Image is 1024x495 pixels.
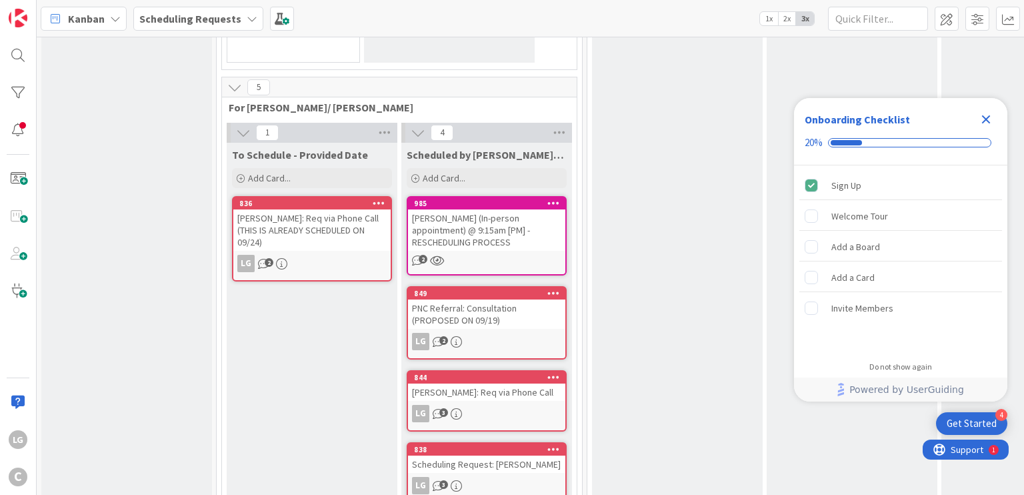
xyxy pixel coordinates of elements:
div: Do not show again [869,362,932,372]
div: Checklist Container [794,98,1007,402]
span: 2x [778,12,796,25]
div: LG [237,255,255,272]
div: [PERSON_NAME] (In-person appointment) @ 9:15am [PM] - RESCHEDULING PROCESS [408,209,565,251]
div: Add a Board is incomplete. [799,232,1002,262]
div: C [9,468,27,486]
div: Welcome Tour is incomplete. [799,201,1002,231]
div: 844[PERSON_NAME]: Req via Phone Call [408,372,565,401]
div: Footer [794,378,1007,402]
a: 844[PERSON_NAME]: Req via Phone CallLG [407,370,567,432]
div: Add a Board [831,239,880,255]
span: Add Card... [248,172,291,184]
a: 849PNC Referral: Consultation (PROPOSED ON 09/19)LG [407,286,567,360]
div: 4 [995,409,1007,421]
span: Kanban [68,11,105,27]
div: 1 [69,5,73,16]
span: 1x [760,12,778,25]
span: 3 [439,408,448,417]
div: Onboarding Checklist [805,111,910,127]
div: 844 [414,373,565,382]
span: Add Card... [423,172,465,184]
span: 5 [247,79,270,95]
div: 20% [805,137,823,149]
div: LG [412,477,429,494]
div: Sign Up is complete. [799,171,1002,200]
div: 838 [408,444,565,456]
div: LG [412,333,429,350]
div: [PERSON_NAME]: Req via Phone Call [408,384,565,401]
span: Scheduled by Laine/Pring [407,148,567,161]
div: 836[PERSON_NAME]: Req via Phone Call (THIS IS ALREADY SCHEDULED ON 09/24) [233,197,391,251]
div: 836 [233,197,391,209]
span: 2 [419,255,427,264]
div: Add a Card [831,270,875,286]
span: 2 [265,258,273,267]
span: 4 [431,125,453,141]
div: 849 [408,288,565,300]
div: Sign Up [831,177,861,193]
span: 2 [439,336,448,345]
a: Powered by UserGuiding [801,378,1001,402]
div: 838 [414,445,565,454]
div: Add a Card is incomplete. [799,263,1002,292]
div: 985 [414,199,565,208]
b: Scheduling Requests [139,12,241,25]
div: PNC Referral: Consultation (PROPOSED ON 09/19) [408,300,565,329]
div: Close Checklist [975,109,997,130]
input: Quick Filter... [828,7,928,31]
span: To Schedule - Provided Date [232,148,368,161]
div: Checklist items [794,165,1007,353]
div: 849PNC Referral: Consultation (PROPOSED ON 09/19) [408,288,565,329]
div: Invite Members [831,300,893,316]
div: 985[PERSON_NAME] (In-person appointment) @ 9:15am [PM] - RESCHEDULING PROCESS [408,197,565,251]
div: Checklist progress: 20% [805,137,997,149]
div: LG [408,405,565,422]
div: Open Get Started checklist, remaining modules: 4 [936,412,1007,435]
div: 985 [408,197,565,209]
div: LG [9,430,27,449]
div: 849 [414,289,565,298]
div: Scheduling Request: [PERSON_NAME] [408,456,565,473]
a: 836[PERSON_NAME]: Req via Phone Call (THIS IS ALREADY SCHEDULED ON 09/24)LG [232,196,392,282]
div: LG [412,405,429,422]
div: LG [233,255,391,272]
div: 844 [408,372,565,384]
span: 1 [256,125,279,141]
div: Welcome Tour [831,208,888,224]
div: Invite Members is incomplete. [799,294,1002,323]
div: LG [408,333,565,350]
div: LG [408,477,565,494]
div: [PERSON_NAME]: Req via Phone Call (THIS IS ALREADY SCHEDULED ON 09/24) [233,209,391,251]
span: 3x [796,12,814,25]
span: 3 [439,480,448,489]
span: Powered by UserGuiding [849,382,964,398]
div: 836 [239,199,391,208]
div: 838Scheduling Request: [PERSON_NAME] [408,444,565,473]
span: For Laine Guevarra/ Pring Matondo [229,101,560,114]
div: Get Started [947,417,997,430]
span: Support [28,2,61,18]
img: Visit kanbanzone.com [9,9,27,27]
a: 985[PERSON_NAME] (In-person appointment) @ 9:15am [PM] - RESCHEDULING PROCESS [407,196,567,276]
